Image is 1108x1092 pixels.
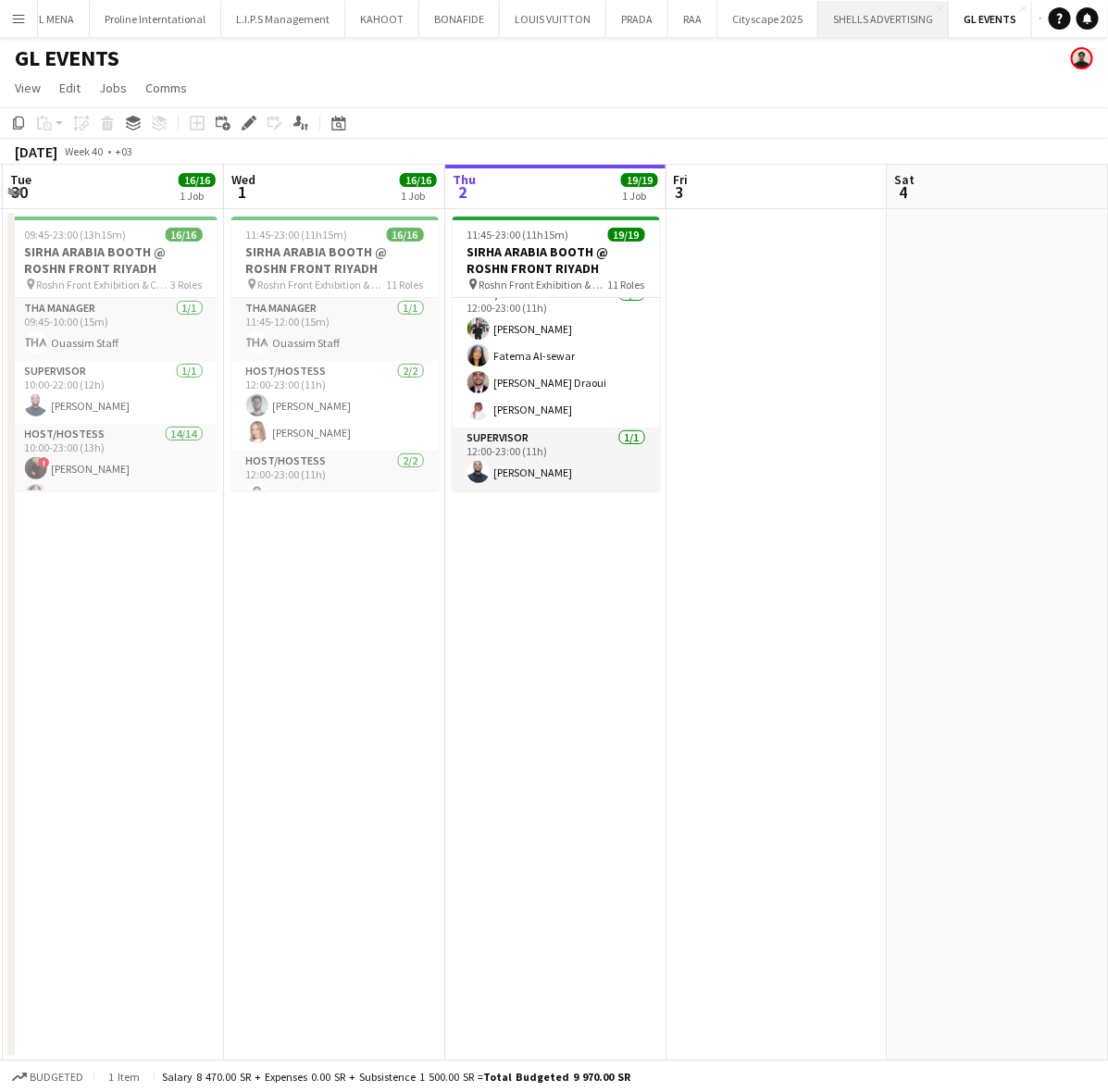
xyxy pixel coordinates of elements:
[52,76,88,100] a: Edit
[99,80,127,96] span: Jobs
[622,189,657,203] div: 1 Job
[246,228,348,242] span: 11:45-23:00 (11h15m)
[1071,47,1093,69] app-user-avatar: Kenan Tesfaselase
[231,243,439,277] h3: SIRHA ARABIA BOOTH @ ROSHN FRONT RIYADH
[453,243,660,277] h3: SIRHA ARABIA BOOTH @ ROSHN FRONT RIYADH
[59,80,81,96] span: Edit
[453,171,476,188] span: Thu
[15,44,119,72] h1: GL EVENTS
[387,228,424,242] span: 16/16
[10,361,218,424] app-card-role: Supervisor1/110:00-22:00 (12h)[PERSON_NAME]
[39,457,50,468] span: !
[467,228,569,242] span: 11:45-23:00 (11h15m)
[717,1,818,37] button: Cityscape 2025
[102,1070,146,1084] span: 1 item
[166,228,203,242] span: 16/16
[61,144,107,158] span: Week 40
[171,278,203,292] span: 3 Roles
[10,424,218,836] app-card-role: Host/Hostess14/1410:00-23:00 (13h)![PERSON_NAME]Fatema Al-sewar
[10,171,31,188] span: Tue
[479,278,608,292] span: Roshn Front Exhibition & Conference Center - [GEOGRAPHIC_DATA]
[10,243,218,277] h3: SIRHA ARABIA BOOTH @ ROSHN FRONT RIYADH
[10,217,218,490] app-job-card: 09:45-23:00 (13h15m)16/16SIRHA ARABIA BOOTH @ ROSHN FRONT RIYADH Roshn Front Exhibition & Confere...
[37,278,171,292] span: Roshn Front Exhibition & Conference Center - [GEOGRAPHIC_DATA]
[25,228,127,242] span: 09:45-23:00 (13h15m)
[258,278,387,292] span: Roshn Front Exhibition & Conference Center - [GEOGRAPHIC_DATA]
[818,1,949,37] button: SHELLS ADVERTISING
[401,189,436,203] div: 1 Job
[621,173,658,187] span: 19/19
[229,181,255,203] span: 1
[90,1,221,37] button: Proline Interntational
[231,217,439,490] app-job-card: 11:45-23:00 (11h15m)16/16SIRHA ARABIA BOOTH @ ROSHN FRONT RIYADH Roshn Front Exhibition & Confere...
[9,1067,86,1087] button: Budgeted
[608,228,645,242] span: 19/19
[387,278,424,292] span: 11 Roles
[179,173,216,187] span: 16/16
[10,298,218,361] app-card-role: THA Manager1/109:45-10:00 (15m)Ouassim Staff
[483,1070,630,1084] span: Total Budgeted 9 970.00 SR
[180,189,215,203] div: 1 Job
[30,1071,83,1084] span: Budgeted
[500,1,606,37] button: LOUIS VUITTON
[138,76,194,100] a: Comms
[400,173,437,187] span: 16/16
[606,1,668,37] button: PRADA
[15,143,57,161] div: [DATE]
[892,181,915,203] span: 4
[345,1,419,37] button: KAHOOT
[949,1,1032,37] button: GL EVENTS
[7,76,48,100] a: View
[231,361,439,451] app-card-role: Host/Hostess2/212:00-23:00 (11h)[PERSON_NAME][PERSON_NAME]
[231,298,439,361] app-card-role: THA Manager1/111:45-12:00 (15m)Ouassim Staff
[608,278,645,292] span: 11 Roles
[668,1,717,37] button: RAA
[453,217,660,490] app-job-card: 11:45-23:00 (11h15m)19/19SIRHA ARABIA BOOTH @ ROSHN FRONT RIYADH Roshn Front Exhibition & Confere...
[674,171,689,188] span: Fri
[92,76,134,100] a: Jobs
[419,1,500,37] button: BONAFIDE
[895,171,915,188] span: Sat
[221,1,345,37] button: L.I.P.S Management
[450,181,476,203] span: 2
[145,80,187,96] span: Comms
[162,1070,630,1084] div: Salary 8 470.00 SR + Expenses 0.00 SR + Subsistence 1 500.00 SR =
[13,1,90,37] button: PFL MENA
[15,80,41,96] span: View
[231,451,439,540] app-card-role: Host/Hostess2/212:00-23:00 (11h)[PERSON_NAME]
[453,428,660,490] app-card-role: Supervisor1/112:00-23:00 (11h)[PERSON_NAME]
[231,171,255,188] span: Wed
[453,284,660,428] app-card-role: Host/Hostess4/412:00-23:00 (11h)[PERSON_NAME]Fatema Al-sewar[PERSON_NAME] Draoui[PERSON_NAME]
[671,181,689,203] span: 3
[115,144,132,158] div: +03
